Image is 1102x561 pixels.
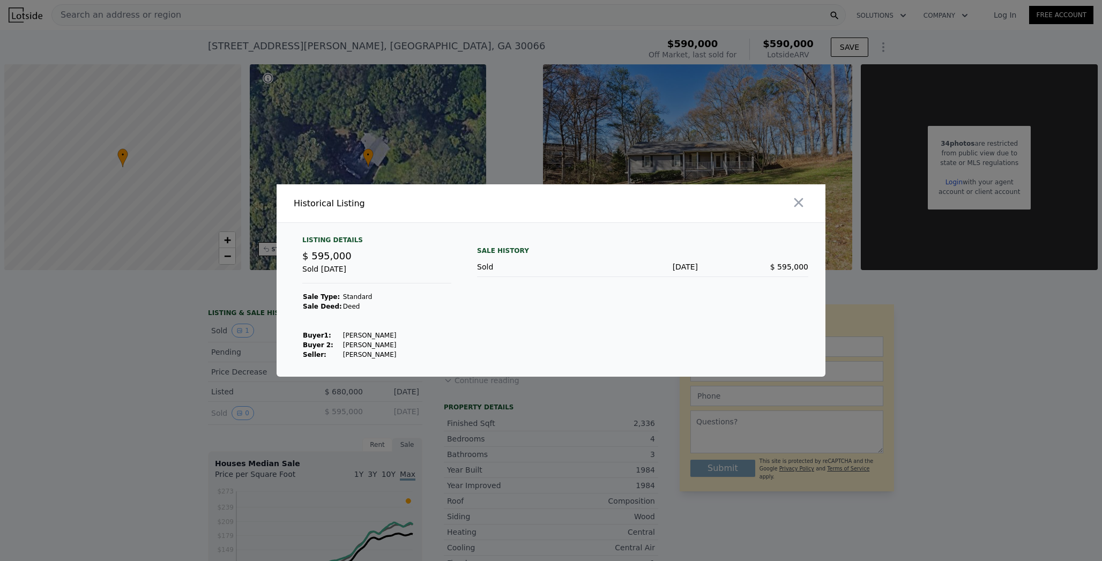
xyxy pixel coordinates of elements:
[342,331,397,340] td: [PERSON_NAME]
[342,350,397,360] td: [PERSON_NAME]
[342,292,397,302] td: Standard
[477,261,587,272] div: Sold
[303,341,333,349] strong: Buyer 2:
[302,236,451,249] div: Listing Details
[342,340,397,350] td: [PERSON_NAME]
[294,197,547,210] div: Historical Listing
[770,263,808,271] span: $ 595,000
[587,261,698,272] div: [DATE]
[302,250,352,261] span: $ 595,000
[303,303,342,310] strong: Sale Deed:
[342,302,397,311] td: Deed
[303,293,340,301] strong: Sale Type:
[303,351,326,358] strong: Seller :
[302,264,451,283] div: Sold [DATE]
[303,332,331,339] strong: Buyer 1 :
[477,244,808,257] div: Sale History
